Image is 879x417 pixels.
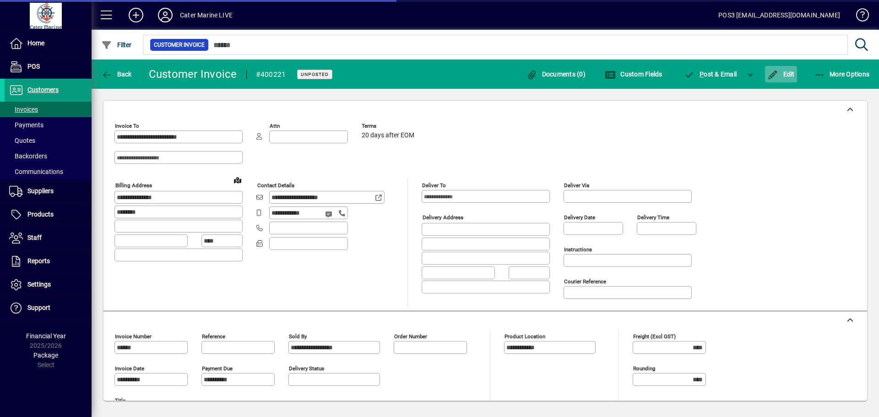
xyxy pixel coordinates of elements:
mat-label: Payment due [202,365,233,372]
a: Backorders [5,148,92,164]
span: POS [27,63,40,70]
span: Payments [9,121,43,129]
span: Filter [101,41,132,49]
span: Support [27,304,50,311]
span: Communications [9,168,63,175]
mat-label: Deliver To [422,182,446,189]
button: Edit [765,66,797,82]
button: Profile [151,7,180,23]
mat-label: Reference [202,333,225,340]
a: Support [5,297,92,320]
mat-label: Invoice date [115,365,144,372]
mat-label: Rounding [633,365,655,372]
mat-label: Courier Reference [564,278,606,285]
a: POS [5,55,92,78]
a: Communications [5,164,92,179]
mat-label: Invoice To [115,123,139,129]
mat-label: Freight (excl GST) [633,333,676,340]
span: Settings [27,281,51,288]
span: More Options [814,70,870,78]
mat-label: Title [115,397,125,404]
span: Unposted [301,71,329,77]
button: Filter [99,37,134,53]
mat-label: Delivery date [564,214,595,221]
mat-label: Delivery time [637,214,669,221]
span: Suppliers [27,187,54,195]
a: View on map [230,173,245,187]
button: Send SMS [319,203,341,225]
span: Customer Invoice [154,40,205,49]
button: More Options [812,66,872,82]
mat-label: Product location [505,333,545,340]
div: POS3 [EMAIL_ADDRESS][DOMAIN_NAME] [718,8,840,22]
mat-label: Attn [270,123,280,129]
span: Package [33,352,58,359]
a: Reports [5,250,92,273]
span: Custom Fields [605,70,662,78]
button: Documents (0) [524,66,588,82]
button: Post & Email [679,66,742,82]
span: Home [27,39,44,47]
mat-label: Delivery status [289,365,324,372]
span: Invoices [9,106,38,113]
mat-label: Invoice number [115,333,152,340]
div: Customer Invoice [149,67,237,81]
span: P [700,70,704,78]
span: ost & Email [684,70,737,78]
button: Add [121,7,151,23]
span: Documents (0) [526,70,586,78]
a: Quotes [5,133,92,148]
div: Cater Marine LIVE [180,8,233,22]
span: Backorders [9,152,47,160]
span: Customers [27,86,59,93]
span: Financial Year [26,332,66,340]
span: Staff [27,234,42,241]
a: Payments [5,117,92,133]
span: Reports [27,257,50,265]
span: 20 days after EOM [362,132,414,139]
mat-label: Order number [394,333,427,340]
app-page-header-button: Back [92,66,142,82]
a: Products [5,203,92,226]
a: Home [5,32,92,55]
a: Suppliers [5,180,92,203]
a: Knowledge Base [849,2,868,32]
span: Back [101,70,132,78]
mat-label: Deliver via [564,182,589,189]
button: Back [99,66,134,82]
mat-label: Instructions [564,246,592,253]
span: Terms [362,123,417,129]
a: Invoices [5,102,92,117]
span: Edit [767,70,795,78]
a: Staff [5,227,92,249]
span: Products [27,211,54,218]
button: Custom Fields [602,66,665,82]
div: #400221 [256,67,286,82]
mat-label: Sold by [289,333,307,340]
a: Settings [5,273,92,296]
span: Quotes [9,137,35,144]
